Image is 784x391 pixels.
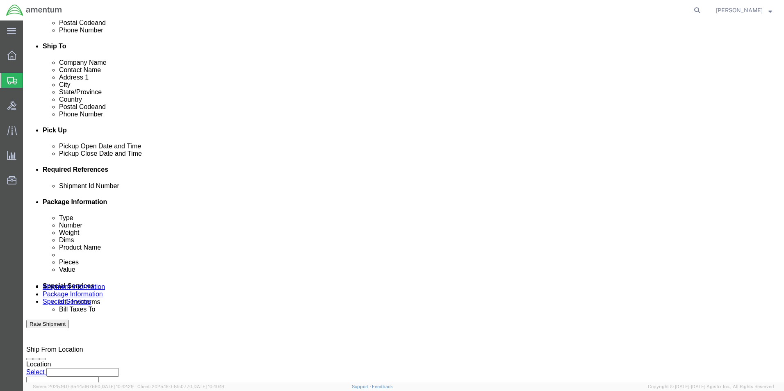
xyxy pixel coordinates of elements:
[648,383,774,390] span: Copyright © [DATE]-[DATE] Agistix Inc., All Rights Reserved
[33,384,134,389] span: Server: 2025.16.0-9544af67660
[372,384,393,389] a: Feedback
[716,6,763,15] span: Susan Mitchell-Robertson
[137,384,224,389] span: Client: 2025.16.0-8fc0770
[100,384,134,389] span: [DATE] 10:42:29
[352,384,372,389] a: Support
[23,20,784,382] iframe: FS Legacy Container
[716,5,773,15] button: [PERSON_NAME]
[192,384,224,389] span: [DATE] 10:40:19
[6,4,62,16] img: logo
